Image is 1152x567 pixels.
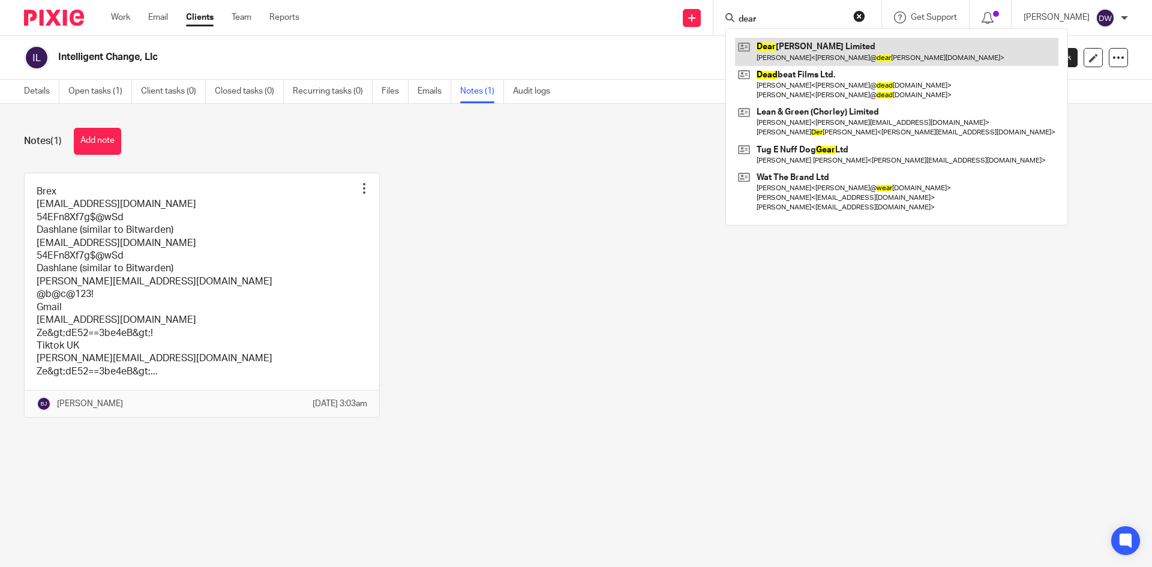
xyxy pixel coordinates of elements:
[269,11,299,23] a: Reports
[148,11,168,23] a: Email
[293,80,373,103] a: Recurring tasks (0)
[1024,11,1090,23] p: [PERSON_NAME]
[50,136,62,146] span: (1)
[1096,8,1115,28] img: svg%3E
[58,51,803,64] h2: Intelligent Change, Llc
[24,45,49,70] img: svg%3E
[57,398,123,410] p: [PERSON_NAME]
[737,14,845,25] input: Search
[141,80,206,103] a: Client tasks (0)
[382,80,409,103] a: Files
[418,80,451,103] a: Emails
[911,13,957,22] span: Get Support
[853,10,865,22] button: Clear
[513,80,559,103] a: Audit logs
[186,11,214,23] a: Clients
[313,398,367,410] p: [DATE] 3:03am
[37,397,51,411] img: svg%3E
[111,11,130,23] a: Work
[232,11,251,23] a: Team
[460,80,504,103] a: Notes (1)
[215,80,284,103] a: Closed tasks (0)
[74,128,121,155] button: Add note
[24,135,62,148] h1: Notes
[24,80,59,103] a: Details
[68,80,132,103] a: Open tasks (1)
[24,10,84,26] img: Pixie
